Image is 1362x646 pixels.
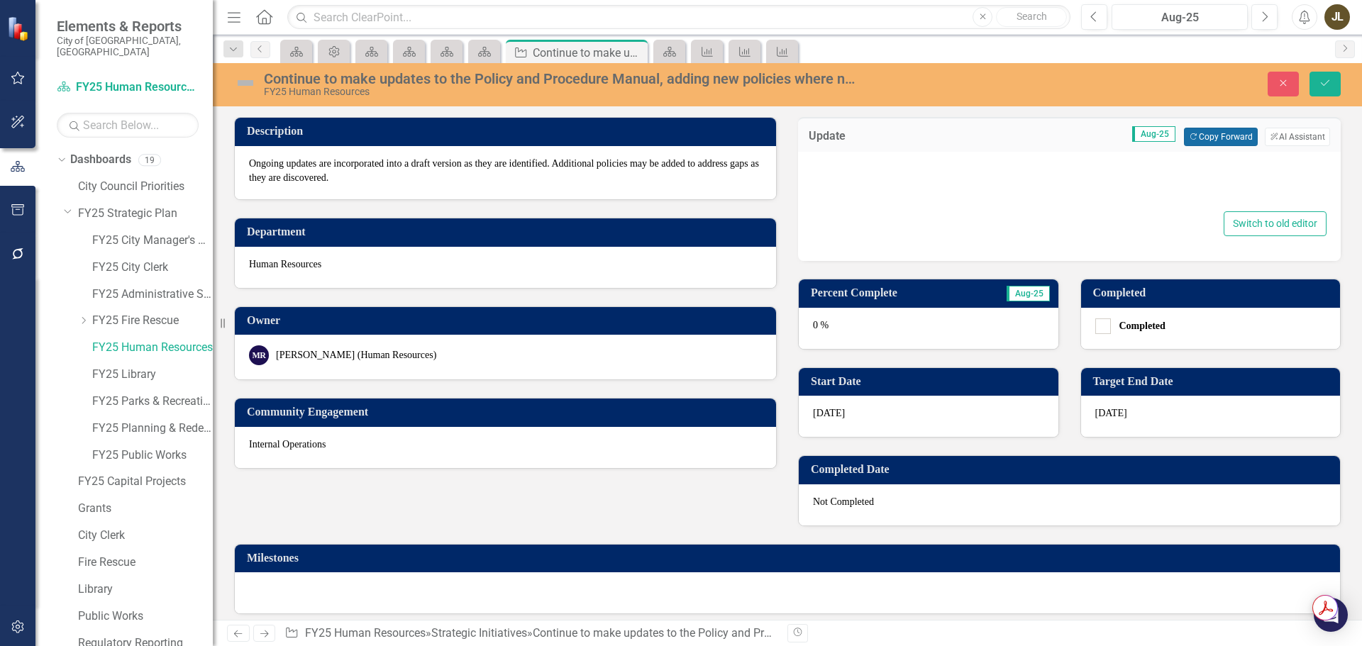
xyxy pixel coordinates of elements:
a: FY25 Planning & Redevelopment [92,421,213,437]
a: Strategic Initiatives [431,626,527,640]
h3: Milestones [247,552,1333,564]
div: FY25 Human Resources [264,87,855,97]
a: FY25 City Manager's Office [92,233,213,249]
input: Search ClearPoint... [287,5,1070,30]
span: Human Resources [249,259,321,269]
h3: Update [809,130,890,143]
a: Public Works [78,608,213,625]
button: Switch to old editor [1224,211,1327,236]
small: City of [GEOGRAPHIC_DATA], [GEOGRAPHIC_DATA] [57,35,199,58]
a: FY25 Parks & Recreation [92,394,213,410]
h3: Description [247,125,769,138]
div: MR [249,345,269,365]
a: FY25 Public Works [92,447,213,464]
span: Search [1017,11,1047,22]
h3: Department [247,225,769,238]
span: Internal Operations [249,439,326,450]
p: Ongoing updates are incorporated into a draft version as they are identified. Additional policies... [249,157,762,185]
a: FY25 Capital Projects [78,474,213,490]
h3: Owner [247,314,769,327]
h3: Completed [1093,286,1334,299]
a: Library [78,581,213,598]
button: Aug-25 [1112,4,1248,30]
div: Continue to make updates to the Policy and Procedure Manual, adding new policies where necessary. [533,44,644,62]
button: AI Assistant [1265,128,1330,146]
img: Not Defined [234,72,257,94]
a: FY25 Administrative Services [92,286,213,303]
span: Aug-25 [1007,286,1050,301]
h3: Community Engagement [247,406,769,418]
a: Grants [78,501,213,517]
span: Aug-25 [1132,126,1175,142]
a: Fire Rescue [78,555,213,571]
a: City Clerk [78,528,213,544]
span: [DATE] [1095,408,1127,418]
h3: Start Date [811,375,1051,388]
div: 19 [138,154,161,166]
a: FY25 City Clerk [92,260,213,276]
a: FY25 Human Resources [57,79,199,96]
button: JL [1324,4,1350,30]
a: FY25 Fire Rescue [92,313,213,329]
div: Continue to make updates to the Policy and Procedure Manual, adding new policies where necessary. [264,71,855,87]
h3: Completed Date [811,463,1333,476]
div: Continue to make updates to the Policy and Procedure Manual, adding new policies where necessary. [533,626,1037,640]
h3: Target End Date [1093,375,1334,388]
div: Aug-25 [1117,9,1243,26]
a: FY25 Library [92,367,213,383]
button: Copy Forward [1184,128,1257,146]
a: City Council Priorities [78,179,213,195]
h3: Percent Complete [811,286,969,299]
input: Search Below... [57,113,199,138]
button: Search [996,7,1067,27]
a: FY25 Strategic Plan [78,206,213,222]
div: Not Completed [799,484,1340,525]
span: [DATE] [813,408,845,418]
div: » » [284,625,777,642]
div: [PERSON_NAME] (Human Resources) [276,348,436,362]
a: FY25 Human Resources [305,626,426,640]
a: FY25 Human Resources [92,340,213,356]
img: ClearPoint Strategy [7,16,32,41]
a: Dashboards [70,152,131,168]
div: 0 % [799,308,1058,349]
span: Elements & Reports [57,18,199,35]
